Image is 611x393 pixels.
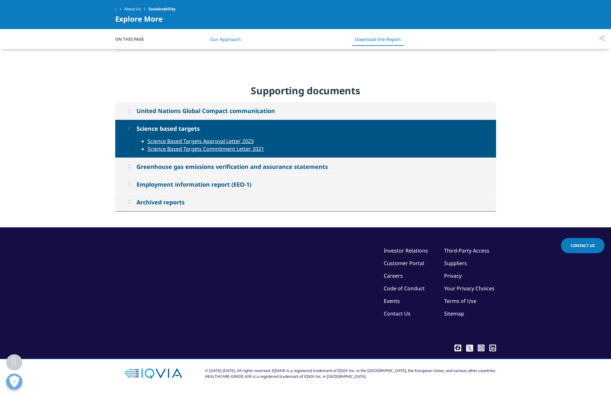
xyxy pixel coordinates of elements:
[384,272,403,279] a: Careers
[384,247,428,254] a: Investor Relations
[384,260,424,267] a: Customer Portal
[210,36,241,42] a: Our Approach
[444,310,464,317] a: Sitemap
[137,125,200,132] div: Science based targets
[444,297,476,305] a: Terms of Use
[561,238,605,253] a: Contact Us
[444,247,489,254] a: Third-Party Access
[115,158,496,175] button: Greenhouse gas emissions verification and assurance statements
[6,374,22,390] button: Open Preferences
[384,310,411,317] a: Contact Us
[444,272,462,279] a: Privacy
[115,15,163,23] span: Explore More
[444,285,496,292] a: Your Privacy Choices
[124,3,148,15] a: About Us
[115,36,151,42] span: On This Page
[137,180,251,188] div: Employment information report (EEO-1)
[137,198,185,206] div: Archived reports
[571,243,595,248] span: Contact Us
[115,102,496,119] button: United Nations Global Compact communication
[384,297,400,305] a: Events
[148,145,264,152] a: Science Based Targets Commitment Letter 2021
[148,138,254,145] a: Science Based Targets Approval Letter 2023
[115,175,496,193] button: Employment information report (EEO-1)
[444,260,467,267] a: Suppliers
[355,36,401,42] a: Download the Report
[137,162,328,170] div: Greenhouse gas emissions verification and assurance statements
[115,120,496,137] button: Science based targets
[205,368,496,379] div: © [DATE]-[DATE]. All rights reserved. IQVIA® is a registered trademark of IQVIA Inc. in the [GEOG...
[137,107,275,115] div: United Nations Global Compact communication
[384,285,425,292] a: Code of Conduct
[179,84,432,97] center: Supporting documents
[115,193,496,211] button: Archived reports
[148,3,176,15] span: Sustainability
